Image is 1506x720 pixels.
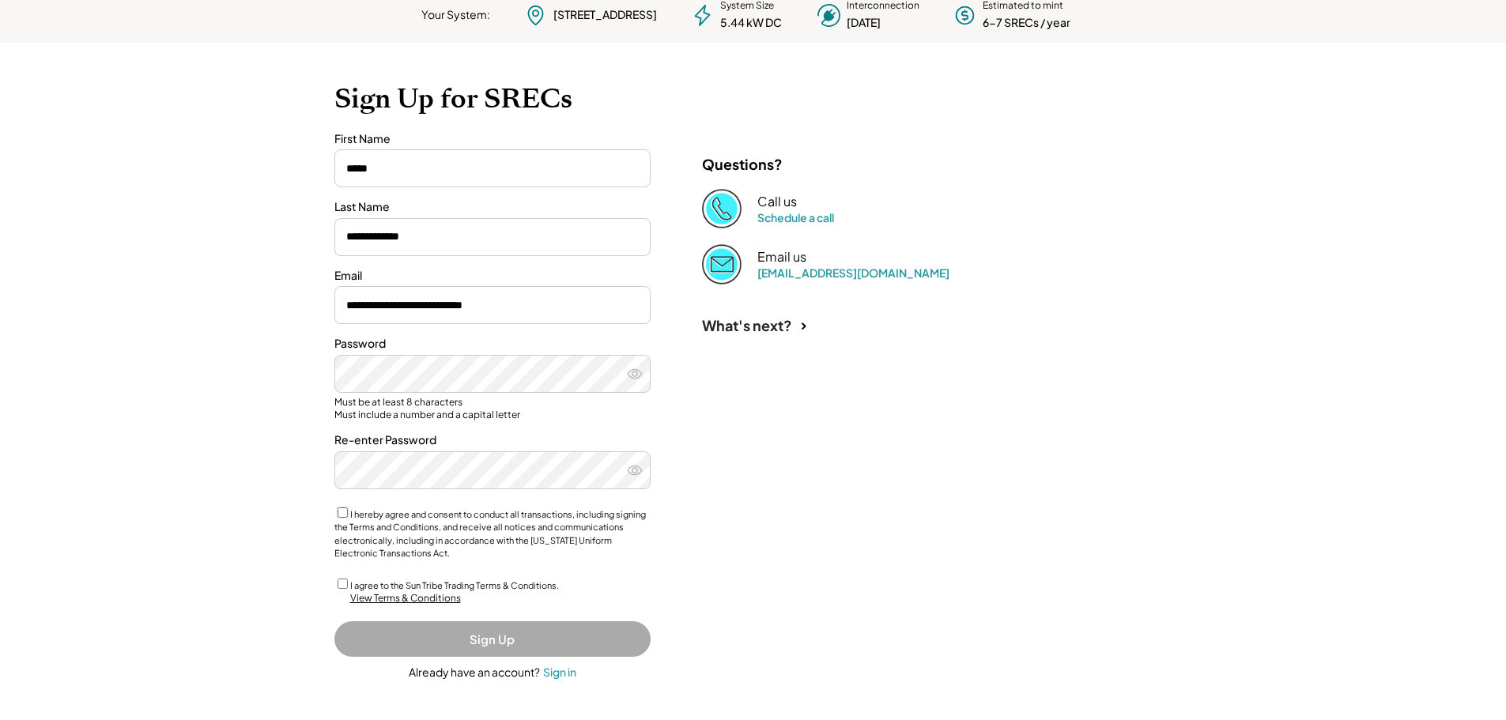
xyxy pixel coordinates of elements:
[334,621,651,657] button: Sign Up
[757,266,949,280] a: [EMAIL_ADDRESS][DOMAIN_NAME]
[702,316,792,334] div: What's next?
[334,432,651,448] div: Re-enter Password
[334,199,651,215] div: Last Name
[334,336,651,352] div: Password
[409,665,540,680] div: Already have an account?
[334,396,651,420] div: Must be at least 8 characters Must include a number and a capital letter
[757,194,797,210] div: Call us
[350,592,461,605] div: View Terms & Conditions
[553,7,657,23] div: [STREET_ADDRESS]
[350,580,559,590] label: I agree to the Sun Tribe Trading Terms & Conditions.
[720,15,782,31] div: 5.44 kW DC
[702,244,742,284] img: Email%202%403x.png
[757,249,806,266] div: Email us
[334,131,651,147] div: First Name
[702,189,742,228] img: Phone%20copy%403x.png
[702,155,783,173] div: Questions?
[334,82,1172,115] h1: Sign Up for SRECs
[543,665,576,679] div: Sign in
[757,210,834,224] a: Schedule a call
[983,15,1070,31] div: 6-7 SRECs / year
[334,509,646,559] label: I hereby agree and consent to conduct all transactions, including signing the Terms and Condition...
[334,268,651,284] div: Email
[421,7,490,23] div: Your System:
[847,15,881,31] div: [DATE]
